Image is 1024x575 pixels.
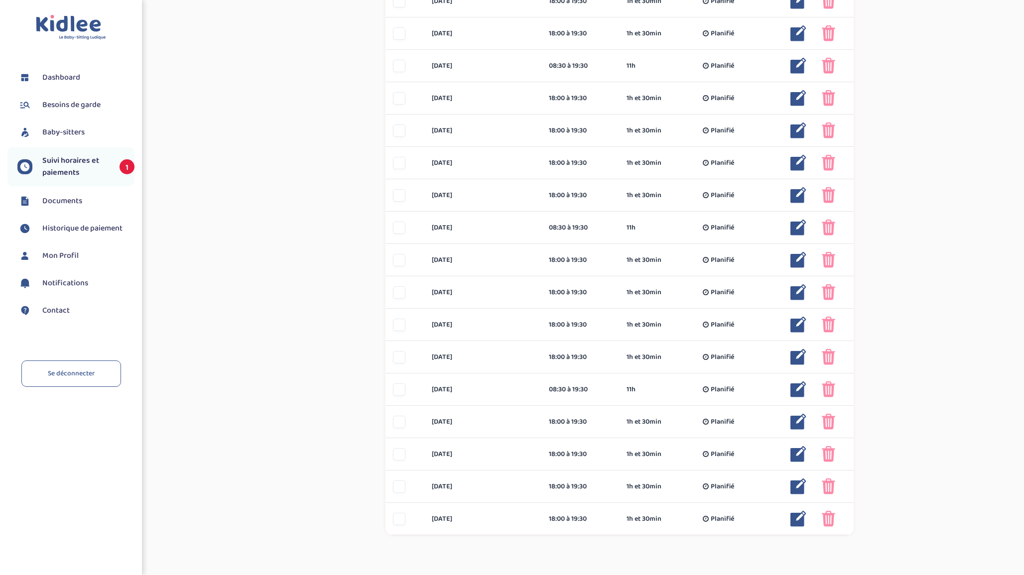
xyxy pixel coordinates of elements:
[549,28,612,39] div: 18:00 à 19:30
[424,384,541,395] div: [DATE]
[424,514,541,524] div: [DATE]
[424,255,541,265] div: [DATE]
[822,220,835,235] img: poubelle_rose.png
[627,481,661,492] span: 1h et 30min
[627,417,661,427] span: 1h et 30min
[711,417,734,427] span: Planifié
[42,126,85,138] span: Baby-sitters
[627,158,661,168] span: 1h et 30min
[424,190,541,201] div: [DATE]
[549,125,612,136] div: 18:00 à 19:30
[17,248,32,263] img: profil.svg
[790,284,806,300] img: modifier_bleu.png
[822,187,835,203] img: poubelle_rose.png
[549,61,612,71] div: 08:30 à 19:30
[711,514,734,524] span: Planifié
[42,72,80,84] span: Dashboard
[790,220,806,235] img: modifier_bleu.png
[711,93,734,104] span: Planifié
[549,93,612,104] div: 18:00 à 19:30
[549,449,612,460] div: 18:00 à 19:30
[17,221,32,236] img: suivihoraire.svg
[17,159,32,174] img: suivihoraire.svg
[17,70,32,85] img: dashboard.svg
[424,417,541,427] div: [DATE]
[424,93,541,104] div: [DATE]
[790,25,806,41] img: modifier_bleu.png
[17,248,134,263] a: Mon Profil
[627,449,661,460] span: 1h et 30min
[627,28,661,39] span: 1h et 30min
[790,317,806,333] img: modifier_bleu.png
[790,122,806,138] img: modifier_bleu.png
[711,481,734,492] span: Planifié
[424,320,541,330] div: [DATE]
[17,70,134,85] a: Dashboard
[17,98,134,113] a: Besoins de garde
[42,250,79,262] span: Mon Profil
[627,125,661,136] span: 1h et 30min
[790,187,806,203] img: modifier_bleu.png
[424,287,541,298] div: [DATE]
[549,384,612,395] div: 08:30 à 19:30
[549,481,612,492] div: 18:00 à 19:30
[711,158,734,168] span: Planifié
[790,155,806,171] img: modifier_bleu.png
[711,61,734,71] span: Planifié
[790,478,806,494] img: modifier_bleu.png
[17,303,134,318] a: Contact
[790,90,806,106] img: modifier_bleu.png
[627,320,661,330] span: 1h et 30min
[549,223,612,233] div: 08:30 à 19:30
[822,155,835,171] img: poubelle_rose.png
[822,349,835,365] img: poubelle_rose.png
[21,360,121,387] a: Se déconnecter
[627,287,661,298] span: 1h et 30min
[822,122,835,138] img: poubelle_rose.png
[822,511,835,527] img: poubelle_rose.png
[711,125,734,136] span: Planifié
[549,190,612,201] div: 18:00 à 19:30
[790,58,806,74] img: modifier_bleu.png
[822,317,835,333] img: poubelle_rose.png
[822,25,835,41] img: poubelle_rose.png
[424,125,541,136] div: [DATE]
[822,414,835,430] img: poubelle_rose.png
[711,223,734,233] span: Planifié
[549,320,612,330] div: 18:00 à 19:30
[17,276,134,291] a: Notifications
[42,223,123,234] span: Historique de paiement
[549,352,612,362] div: 18:00 à 19:30
[822,90,835,106] img: poubelle_rose.png
[424,481,541,492] div: [DATE]
[120,159,134,174] span: 1
[790,349,806,365] img: modifier_bleu.png
[627,384,636,395] span: 11h
[627,190,661,201] span: 1h et 30min
[627,255,661,265] span: 1h et 30min
[627,61,636,71] span: 11h
[42,99,101,111] span: Besoins de garde
[711,352,734,362] span: Planifié
[822,446,835,462] img: poubelle_rose.png
[790,381,806,397] img: modifier_bleu.png
[711,190,734,201] span: Planifié
[549,158,612,168] div: 18:00 à 19:30
[17,125,134,140] a: Baby-sitters
[17,194,32,209] img: documents.svg
[627,352,661,362] span: 1h et 30min
[42,195,82,207] span: Documents
[822,381,835,397] img: poubelle_rose.png
[549,417,612,427] div: 18:00 à 19:30
[822,252,835,268] img: poubelle_rose.png
[17,303,32,318] img: contact.svg
[17,125,32,140] img: babysitters.svg
[627,93,661,104] span: 1h et 30min
[42,155,110,179] span: Suivi horaires et paiements
[549,255,612,265] div: 18:00 à 19:30
[424,449,541,460] div: [DATE]
[711,287,734,298] span: Planifié
[790,252,806,268] img: modifier_bleu.png
[790,511,806,527] img: modifier_bleu.png
[36,15,106,40] img: logo.svg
